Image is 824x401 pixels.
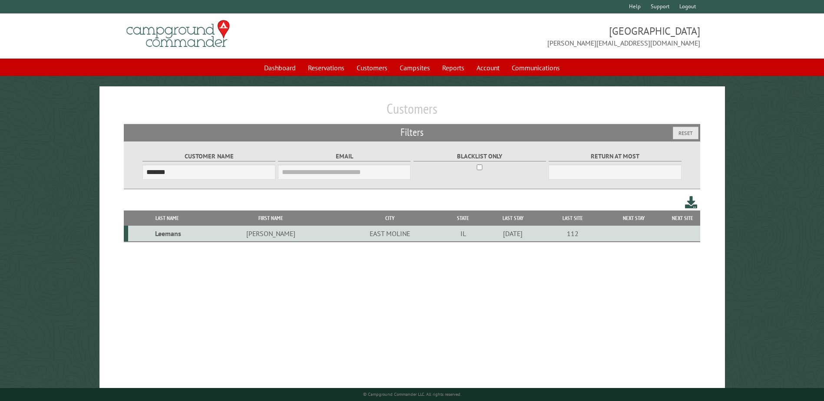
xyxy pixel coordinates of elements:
th: Last Site [543,210,602,226]
td: IL [444,226,483,242]
a: Reservations [303,59,350,76]
td: [PERSON_NAME] [206,226,336,242]
td: 112 [543,226,602,242]
a: Campsites [394,59,435,76]
th: Next Site [665,210,700,226]
a: Download this customer list (.csv) [685,194,698,210]
button: Reset [673,127,698,139]
label: Customer Name [142,151,275,161]
img: Campground Commander [124,17,232,51]
small: © Campground Commander LLC. All rights reserved. [363,391,461,397]
label: Return at most [549,151,681,161]
th: Last Name [128,210,205,226]
span: [GEOGRAPHIC_DATA] [PERSON_NAME][EMAIL_ADDRESS][DOMAIN_NAME] [412,24,700,48]
a: Reports [437,59,470,76]
th: State [444,210,483,226]
a: Customers [351,59,393,76]
th: First Name [206,210,336,226]
a: Communications [506,59,565,76]
td: Leemans [128,226,205,242]
th: Last Stay [483,210,543,226]
h1: Customers [124,100,700,124]
td: EAST MOLINE [336,226,444,242]
a: Dashboard [259,59,301,76]
div: [DATE] [484,229,542,238]
a: Account [471,59,505,76]
label: Blacklist only [414,151,546,161]
h2: Filters [124,124,700,141]
label: Email [278,151,410,161]
th: City [336,210,444,226]
th: Next Stay [602,210,665,226]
